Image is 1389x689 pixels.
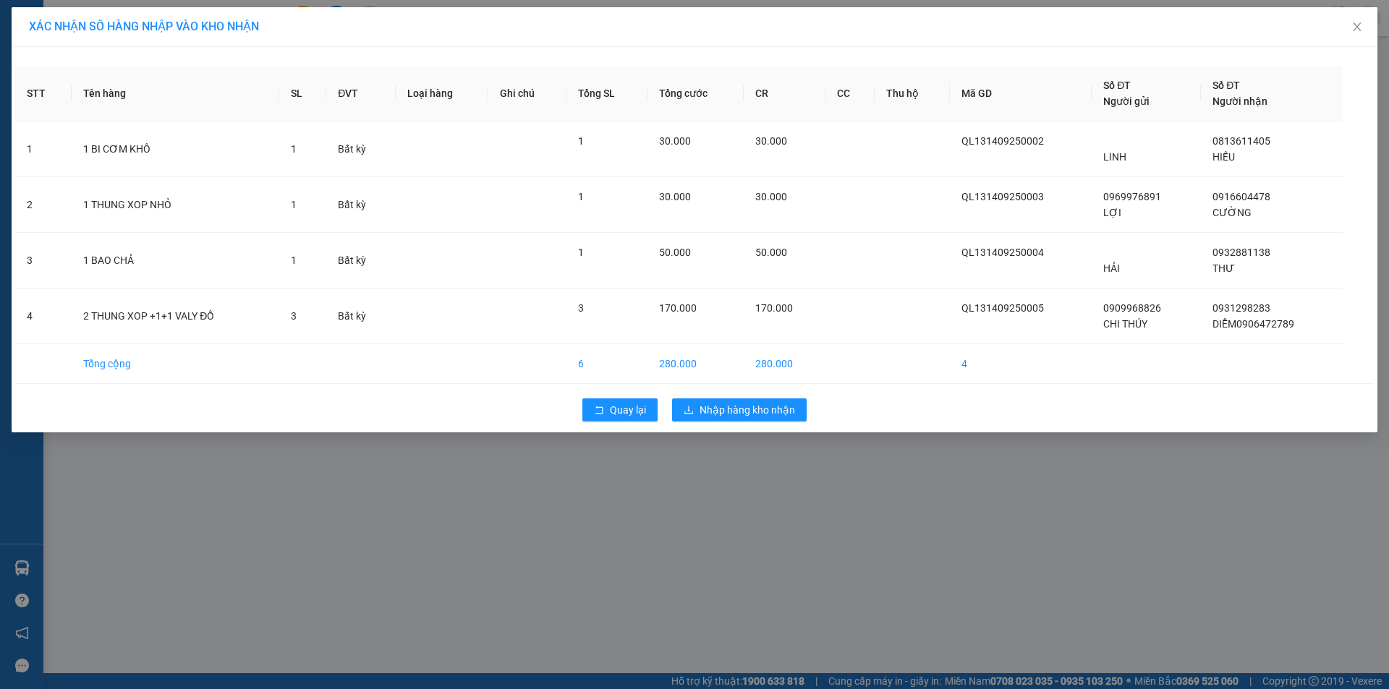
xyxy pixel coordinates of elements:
[15,288,72,344] td: 4
[72,121,279,177] td: 1 BI CƠM KHÔ
[961,247,1044,258] span: QL131409250004
[1351,21,1363,33] span: close
[1212,318,1294,330] span: DIỄM0906472789
[578,302,584,314] span: 3
[744,344,825,384] td: 280.000
[755,247,787,258] span: 50.000
[1212,207,1252,218] span: CƯỜNG
[1212,191,1270,202] span: 0916604478
[672,398,807,421] button: downloadNhập hàng kho nhận
[647,344,744,384] td: 280.000
[72,233,279,288] td: 1 BAO CHẢ
[291,199,297,210] span: 1
[1103,207,1121,218] span: LỢI
[578,191,584,202] span: 1
[1212,95,1267,107] span: Người nhận
[659,191,691,202] span: 30.000
[961,135,1044,147] span: QL131409250002
[582,398,658,421] button: rollbackQuay lại
[1103,80,1131,91] span: Số ĐT
[950,344,1092,384] td: 4
[684,405,694,416] span: download
[396,66,488,121] th: Loại hàng
[72,344,279,384] td: Tổng cộng
[488,66,566,121] th: Ghi chú
[659,247,691,258] span: 50.000
[291,143,297,155] span: 1
[700,402,795,418] span: Nhập hàng kho nhận
[1103,151,1126,163] span: LINH
[326,233,396,288] td: Bất kỳ
[326,288,396,344] td: Bất kỳ
[755,135,787,147] span: 30.000
[755,302,793,314] span: 170.000
[950,66,1092,121] th: Mã GD
[1212,262,1234,274] span: THƯ
[825,66,874,121] th: CC
[1212,302,1270,314] span: 0931298283
[1337,7,1377,48] button: Close
[15,233,72,288] td: 3
[1103,191,1161,202] span: 0969976891
[875,66,950,121] th: Thu hộ
[659,135,691,147] span: 30.000
[279,66,326,121] th: SL
[326,177,396,233] td: Bất kỳ
[15,66,72,121] th: STT
[744,66,825,121] th: CR
[72,66,279,121] th: Tên hàng
[961,302,1044,314] span: QL131409250005
[1212,247,1270,258] span: 0932881138
[578,247,584,258] span: 1
[566,66,647,121] th: Tổng SL
[755,191,787,202] span: 30.000
[1212,151,1235,163] span: HIẾU
[961,191,1044,202] span: QL131409250003
[659,302,697,314] span: 170.000
[291,310,297,322] span: 3
[326,66,396,121] th: ĐVT
[1103,318,1147,330] span: CHI THÚY
[1212,135,1270,147] span: 0813611405
[578,135,584,147] span: 1
[1103,262,1120,274] span: HẢI
[566,344,647,384] td: 6
[1212,80,1240,91] span: Số ĐT
[291,254,297,266] span: 1
[647,66,744,121] th: Tổng cước
[594,405,604,416] span: rollback
[15,121,72,177] td: 1
[1103,302,1161,314] span: 0909968826
[15,177,72,233] td: 2
[72,177,279,233] td: 1 THUNG XOP NHỎ
[72,288,279,344] td: 2 THUNG XOP +1+1 VALY ĐỒ
[1103,95,1150,107] span: Người gửi
[29,20,259,33] span: XÁC NHẬN SỐ HÀNG NHẬP VÀO KHO NHẬN
[610,402,646,418] span: Quay lại
[326,121,396,177] td: Bất kỳ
